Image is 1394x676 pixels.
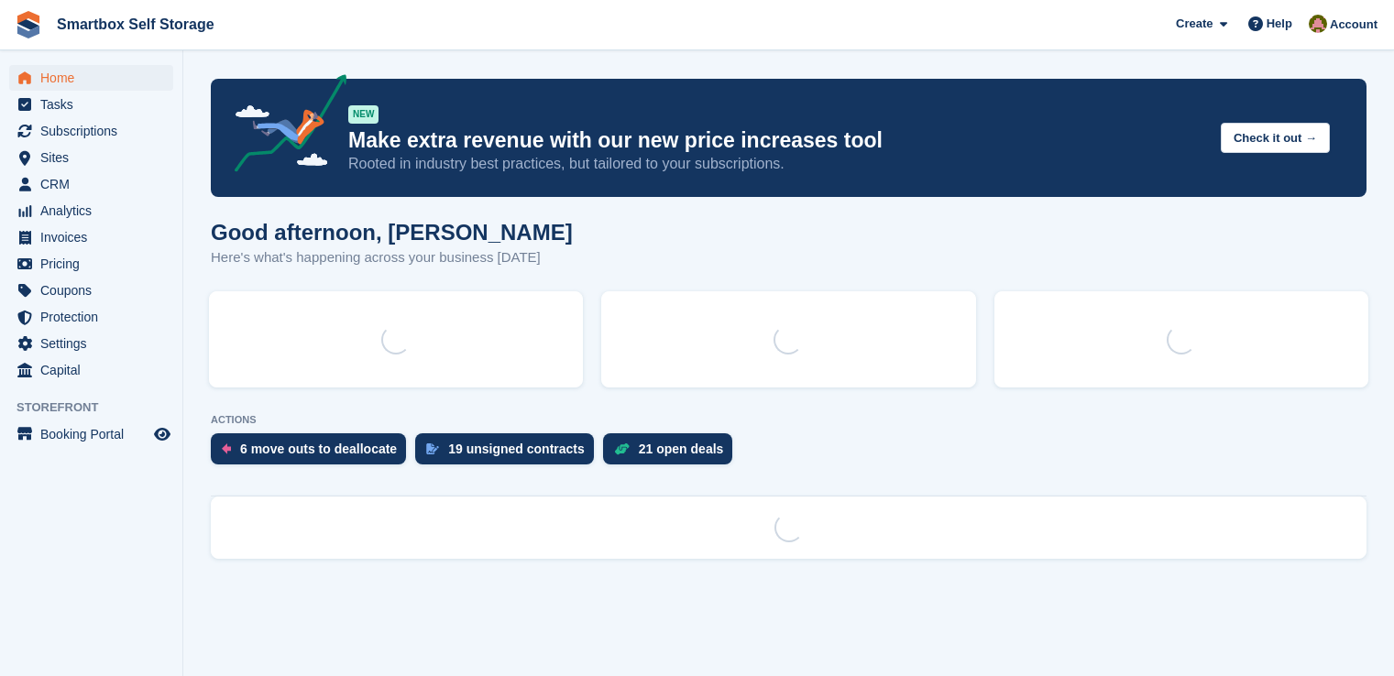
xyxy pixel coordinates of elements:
img: stora-icon-8386f47178a22dfd0bd8f6a31ec36ba5ce8667c1dd55bd0f319d3a0aa187defe.svg [15,11,42,38]
div: 19 unsigned contracts [448,442,585,456]
a: Preview store [151,423,173,445]
img: contract_signature_icon-13c848040528278c33f63329250d36e43548de30e8caae1d1a13099fd9432cc5.svg [426,443,439,454]
a: menu [9,357,173,383]
a: menu [9,251,173,277]
span: Subscriptions [40,118,150,144]
a: 19 unsigned contracts [415,433,603,474]
span: Protection [40,304,150,330]
a: menu [9,278,173,303]
span: Tasks [40,92,150,117]
span: Storefront [16,398,182,417]
span: Invoices [40,224,150,250]
a: menu [9,118,173,144]
a: menu [9,421,173,447]
h1: Good afternoon, [PERSON_NAME] [211,220,573,245]
span: Create [1176,15,1213,33]
a: menu [9,145,173,170]
p: Here's what's happening across your business [DATE] [211,247,573,268]
button: Check it out → [1221,123,1330,153]
p: Rooted in industry best practices, but tailored to your subscriptions. [348,154,1206,174]
img: price-adjustments-announcement-icon-8257ccfd72463d97f412b2fc003d46551f7dbcb40ab6d574587a9cd5c0d94... [219,74,347,179]
a: 6 move outs to deallocate [211,433,415,474]
a: menu [9,171,173,197]
a: menu [9,304,173,330]
img: deal-1b604bf984904fb50ccaf53a9ad4b4a5d6e5aea283cecdc64d6e3604feb123c2.svg [614,442,630,455]
span: Pricing [40,251,150,277]
a: menu [9,65,173,91]
a: menu [9,92,173,117]
span: Settings [40,331,150,356]
a: menu [9,331,173,356]
a: 21 open deals [603,433,742,474]
span: Booking Portal [40,421,150,447]
span: Sites [40,145,150,170]
span: Account [1330,16,1378,34]
span: Coupons [40,278,150,303]
img: Alex Selenitsas [1309,15,1327,33]
a: menu [9,198,173,224]
p: ACTIONS [211,414,1367,426]
a: Smartbox Self Storage [49,9,222,39]
img: move_outs_to_deallocate_icon-f764333ba52eb49d3ac5e1228854f67142a1ed5810a6f6cc68b1a99e826820c5.svg [222,443,231,454]
span: CRM [40,171,150,197]
div: 21 open deals [639,442,724,456]
div: 6 move outs to deallocate [240,442,397,456]
div: NEW [348,105,379,124]
a: menu [9,224,173,250]
span: Help [1267,15,1292,33]
span: Analytics [40,198,150,224]
p: Make extra revenue with our new price increases tool [348,127,1206,154]
span: Capital [40,357,150,383]
span: Home [40,65,150,91]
